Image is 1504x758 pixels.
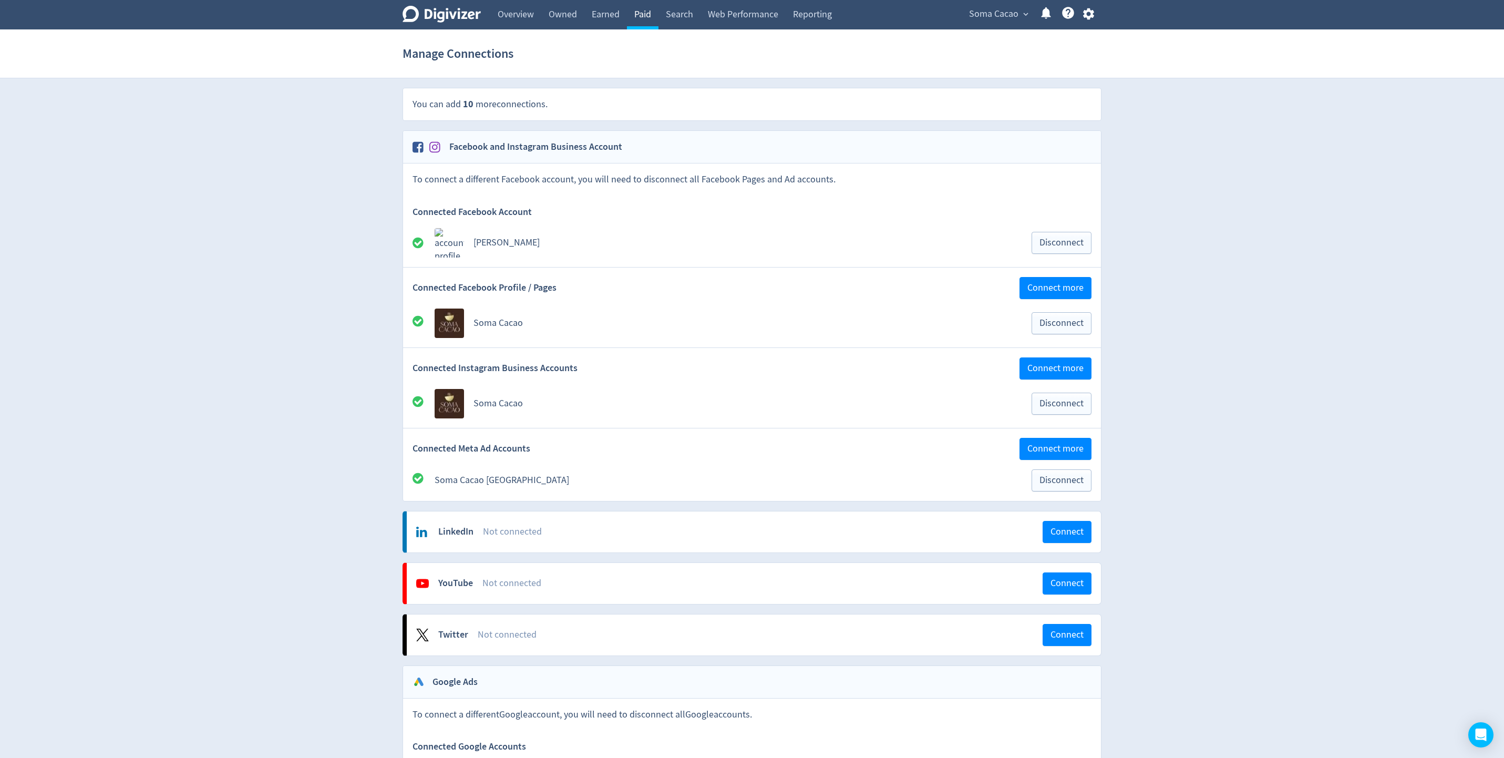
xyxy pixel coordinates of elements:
[1032,312,1091,334] button: Disconnect
[1027,444,1084,454] span: Connect more
[407,614,1101,655] a: TwitterNot connectedConnect
[413,315,435,331] div: All good
[1039,399,1084,408] span: Disconnect
[407,511,1101,552] a: LinkedInNot connectedConnect
[1027,364,1084,373] span: Connect more
[483,525,1043,538] div: Not connected
[965,6,1031,23] button: Soma Cacao
[473,237,540,249] a: [PERSON_NAME]
[413,442,530,455] span: Connected Meta Ad Accounts
[1043,624,1091,646] button: Connect
[482,577,1043,590] div: Not connected
[413,98,548,110] span: You can add more connections .
[1043,521,1091,543] button: Connect
[413,472,435,488] div: All good
[438,525,473,538] div: LinkedIn
[473,397,523,409] a: Soma Cacao
[435,228,464,258] img: account profile
[1468,722,1493,747] div: Open Intercom Messenger
[1032,469,1091,491] button: Disconnect
[463,98,473,110] span: 10
[1050,630,1084,640] span: Connect
[1039,476,1084,485] span: Disconnect
[413,206,532,219] span: Connected Facebook Account
[1032,393,1091,415] button: Disconnect
[403,37,513,70] h1: Manage Connections
[403,699,1101,731] div: To connect a different Google account, you will need to disconnect all Google accounts.
[1039,238,1084,248] span: Disconnect
[413,740,526,753] span: Connected Google Accounts
[1043,572,1091,595] button: Connect
[1019,357,1091,380] button: Connect more
[1019,277,1091,299] button: Connect more
[1027,283,1084,293] span: Connect more
[969,6,1018,23] span: Soma Cacao
[1032,232,1091,254] button: Disconnect
[435,389,464,418] img: Avatar for Soma Cacao
[435,474,569,486] a: Soma Cacao [GEOGRAPHIC_DATA]
[1019,438,1091,460] button: Connect more
[1050,527,1084,537] span: Connect
[438,577,473,590] div: YouTube
[442,140,622,153] h2: Facebook and Instagram Business Account
[425,675,478,689] h2: Google Ads
[473,317,523,329] a: Soma Cacao
[413,395,435,412] div: All good
[438,628,468,641] div: Twitter
[403,163,1101,196] div: To connect a different Facebook account, you will need to disconnect all Facebook Pages and Ad ac...
[1021,9,1031,19] span: expand_more
[435,309,464,338] img: Avatar for Soma Cacao
[413,281,557,294] span: Connected Facebook Profile / Pages
[407,563,1101,604] a: YouTubeNot connectedConnect
[413,362,578,375] span: Connected Instagram Business Accounts
[1039,319,1084,328] span: Disconnect
[478,628,1043,641] div: Not connected
[1050,579,1084,588] span: Connect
